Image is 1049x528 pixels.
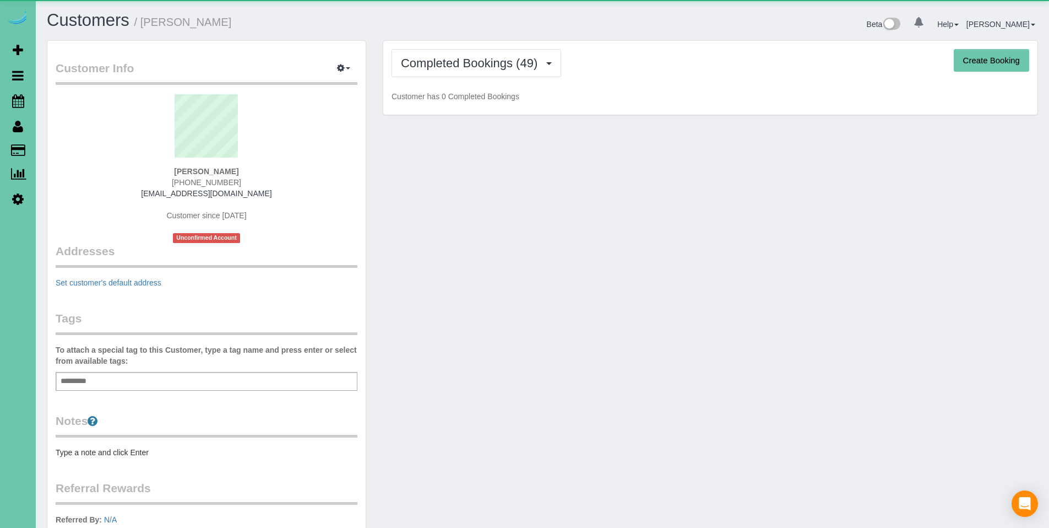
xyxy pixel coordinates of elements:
a: [PERSON_NAME] [966,20,1035,29]
a: Help [937,20,959,29]
div: Open Intercom Messenger [1012,491,1038,517]
legend: Notes [56,413,357,438]
span: Unconfirmed Account [173,233,240,243]
button: Create Booking [954,49,1029,72]
label: To attach a special tag to this Customer, type a tag name and press enter or select from availabl... [56,344,357,367]
small: / [PERSON_NAME] [134,16,232,28]
a: Beta [867,20,901,29]
a: [EMAIL_ADDRESS][DOMAIN_NAME] [141,189,271,198]
span: Completed Bookings (49) [401,56,543,70]
legend: Referral Rewards [56,480,357,505]
img: Automaid Logo [7,11,29,26]
img: New interface [882,18,900,32]
legend: Customer Info [56,60,357,85]
label: Referred By: [56,514,102,525]
pre: Type a note and click Enter [56,447,357,458]
span: Customer since [DATE] [166,211,246,220]
strong: [PERSON_NAME] [174,167,238,176]
a: Set customer's default address [56,278,161,287]
a: N/A [104,515,117,524]
span: [PHONE_NUMBER] [172,178,241,187]
legend: Tags [56,310,357,335]
a: Customers [47,10,129,30]
button: Completed Bookings (49) [392,49,561,77]
p: Customer has 0 Completed Bookings [392,91,1029,102]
